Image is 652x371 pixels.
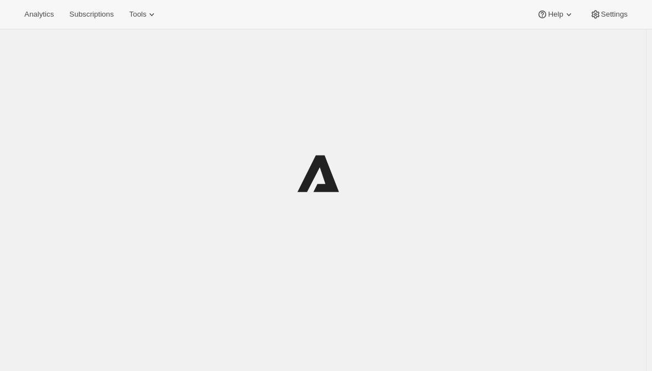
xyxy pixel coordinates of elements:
[63,7,120,22] button: Subscriptions
[530,7,581,22] button: Help
[24,10,54,19] span: Analytics
[583,7,634,22] button: Settings
[129,10,146,19] span: Tools
[548,10,563,19] span: Help
[122,7,164,22] button: Tools
[18,7,60,22] button: Analytics
[69,10,114,19] span: Subscriptions
[601,10,628,19] span: Settings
